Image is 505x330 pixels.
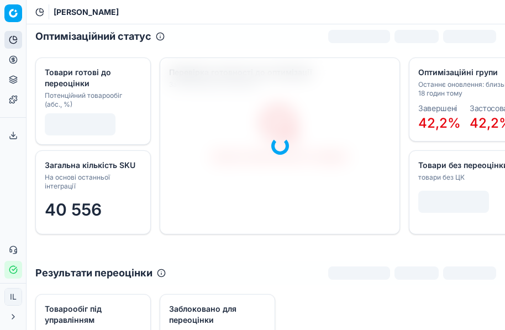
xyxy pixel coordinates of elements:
span: 42,2% [418,115,461,131]
div: Товари готові до переоцінки [45,67,139,89]
div: Загальна кількість SKU [45,160,139,171]
dt: Завершені [418,104,461,112]
div: Потенційний товарообіг (абс., %) [45,91,139,109]
span: IL [5,289,22,305]
div: Товарообіг під управлінням [45,303,139,326]
span: [PERSON_NAME] [54,7,119,18]
div: Заблоковано для переоцінки [169,303,264,326]
span: 40 556 [45,200,102,219]
button: IL [4,288,22,306]
h2: Результати переоцінки [35,265,152,281]
h2: Оптимізаційний статус [35,29,151,44]
div: На основі останньої інтеграції [45,173,139,191]
nav: breadcrumb [54,7,119,18]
